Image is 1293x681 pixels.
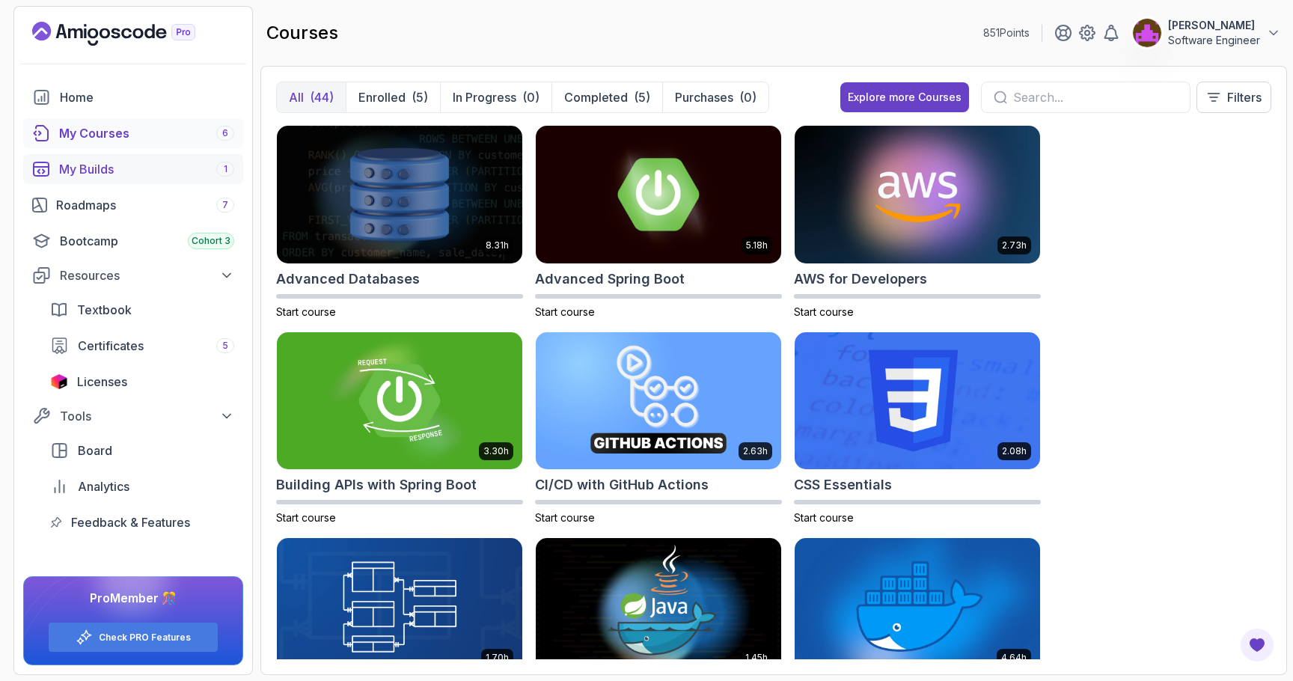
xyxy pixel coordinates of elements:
h2: Advanced Spring Boot [535,269,685,290]
a: analytics [41,471,243,501]
p: 2.08h [1002,445,1027,457]
a: Check PRO Features [99,632,191,644]
h2: CI/CD with GitHub Actions [535,474,709,495]
button: All(44) [277,82,346,112]
p: 4.64h [1001,652,1027,664]
p: 5.18h [746,239,768,251]
img: Docker For Professionals card [795,538,1040,676]
div: Explore more Courses [848,90,962,105]
a: builds [23,154,243,184]
a: bootcamp [23,226,243,256]
a: courses [23,118,243,148]
p: 851 Points [983,25,1030,40]
div: (5) [412,88,428,106]
span: 5 [222,340,228,352]
a: Landing page [32,22,230,46]
button: Enrolled(5) [346,82,440,112]
span: Licenses [77,373,127,391]
p: 1.45h [745,652,768,664]
button: Resources [23,262,243,289]
button: Explore more Courses [840,82,969,112]
span: Start course [535,511,595,524]
button: In Progress(0) [440,82,551,112]
div: Tools [60,407,234,425]
img: CI/CD with GitHub Actions card [536,332,781,470]
div: (44) [310,88,334,106]
img: CSS Essentials card [795,332,1040,470]
a: certificates [41,331,243,361]
a: board [41,436,243,465]
div: My Builds [59,160,234,178]
h2: Advanced Databases [276,269,420,290]
p: All [289,88,304,106]
button: Tools [23,403,243,430]
img: AWS for Developers card [795,126,1040,263]
img: Advanced Spring Boot card [536,126,781,263]
button: Completed(5) [551,82,662,112]
p: 1.70h [486,652,509,664]
span: Textbook [77,301,132,319]
p: Filters [1227,88,1262,106]
button: Purchases(0) [662,82,768,112]
div: (0) [522,88,539,106]
button: Filters [1196,82,1271,113]
h2: AWS for Developers [794,269,927,290]
p: 8.31h [486,239,509,251]
div: Home [60,88,234,106]
span: Start course [794,305,854,318]
a: feedback [41,507,243,537]
span: Start course [535,305,595,318]
div: (5) [634,88,650,106]
img: Building APIs with Spring Boot card [277,332,522,470]
span: Feedback & Features [71,513,190,531]
p: Purchases [675,88,733,106]
span: Board [78,442,112,459]
span: Start course [276,305,336,318]
h2: Building APIs with Spring Boot [276,474,477,495]
a: licenses [41,367,243,397]
span: Certificates [78,337,144,355]
span: Start course [794,511,854,524]
span: Analytics [78,477,129,495]
div: Resources [60,266,234,284]
button: Check PRO Features [48,622,218,653]
div: (0) [739,88,756,106]
p: In Progress [453,88,516,106]
p: Enrolled [358,88,406,106]
span: Start course [276,511,336,524]
p: 2.63h [743,445,768,457]
p: [PERSON_NAME] [1168,18,1260,33]
button: user profile image[PERSON_NAME]Software Engineer [1132,18,1281,48]
img: Advanced Databases card [277,126,522,263]
h2: courses [266,21,338,45]
a: home [23,82,243,112]
div: Bootcamp [60,232,234,250]
p: Software Engineer [1168,33,1260,48]
button: Open Feedback Button [1239,627,1275,663]
span: 7 [222,199,228,211]
div: Roadmaps [56,196,234,214]
img: jetbrains icon [50,374,68,389]
a: roadmaps [23,190,243,220]
h2: CSS Essentials [794,474,892,495]
img: user profile image [1133,19,1161,47]
img: Database Design & Implementation card [277,538,522,676]
div: My Courses [59,124,234,142]
img: Docker for Java Developers card [536,538,781,676]
a: textbook [41,295,243,325]
p: 3.30h [483,445,509,457]
input: Search... [1013,88,1178,106]
span: 1 [224,163,227,175]
span: Cohort 3 [192,235,230,247]
p: 2.73h [1002,239,1027,251]
p: Completed [564,88,628,106]
span: 6 [222,127,228,139]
